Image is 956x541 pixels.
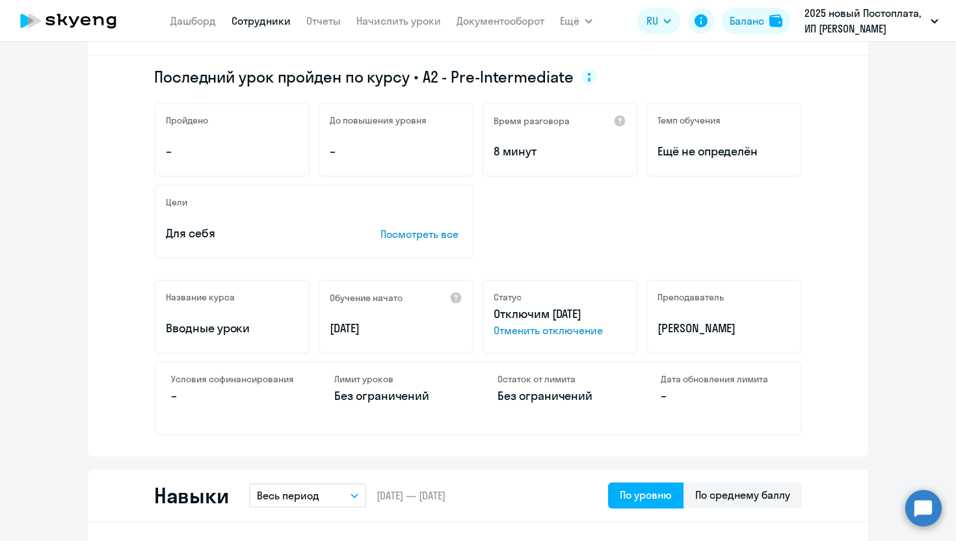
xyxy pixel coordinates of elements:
p: [DATE] [330,320,462,337]
a: Документооборот [457,14,544,27]
div: Баланс [730,13,764,29]
p: – [661,388,785,404]
a: Отчеты [306,14,341,27]
button: RU [637,8,680,34]
h5: Преподаватель [657,291,724,303]
span: [DATE] — [DATE] [377,488,445,503]
span: Ещё не определён [657,143,790,160]
h4: Лимит уроков [334,373,458,385]
p: – [166,143,299,160]
a: Сотрудники [232,14,291,27]
h5: Темп обучения [657,114,721,126]
p: – [330,143,462,160]
p: [PERSON_NAME] [657,320,790,337]
p: Без ограничений [498,388,622,404]
div: По среднему баллу [695,487,790,503]
p: 8 минут [494,143,626,160]
p: Вводные уроки [166,320,299,337]
button: Ещё [560,8,592,34]
span: Ещё [560,13,579,29]
span: Последний урок пройден по курсу • A2 - Pre-Intermediate [154,66,574,87]
h5: Время разговора [494,115,570,127]
p: Весь период [257,488,319,503]
div: По уровню [620,487,672,503]
span: RU [646,13,658,29]
h5: Обучение начато [330,292,403,304]
p: Посмотреть все [380,226,462,242]
h5: Название курса [166,291,235,303]
h5: Пройдено [166,114,208,126]
p: Без ограничений [334,388,458,404]
button: Весь период [249,483,366,508]
a: Начислить уроки [356,14,441,27]
p: 2025 новый Постоплата, ИП [PERSON_NAME] [804,5,925,36]
p: – [171,388,295,404]
h4: Дата обновления лимита [661,373,785,385]
button: Балансbalance [722,8,790,34]
h4: Остаток от лимита [498,373,622,385]
h4: Условия софинансирования [171,373,295,385]
button: 2025 новый Постоплата, ИП [PERSON_NAME] [798,5,945,36]
img: balance [769,14,782,27]
a: Дашборд [170,14,216,27]
h5: Статус [494,291,522,303]
span: Отменить отключение [494,323,626,338]
p: Для себя [166,225,340,242]
span: Отключим [DATE] [494,306,581,321]
h5: До повышения уровня [330,114,427,126]
h5: Цели [166,196,187,208]
h2: Навыки [154,482,228,508]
